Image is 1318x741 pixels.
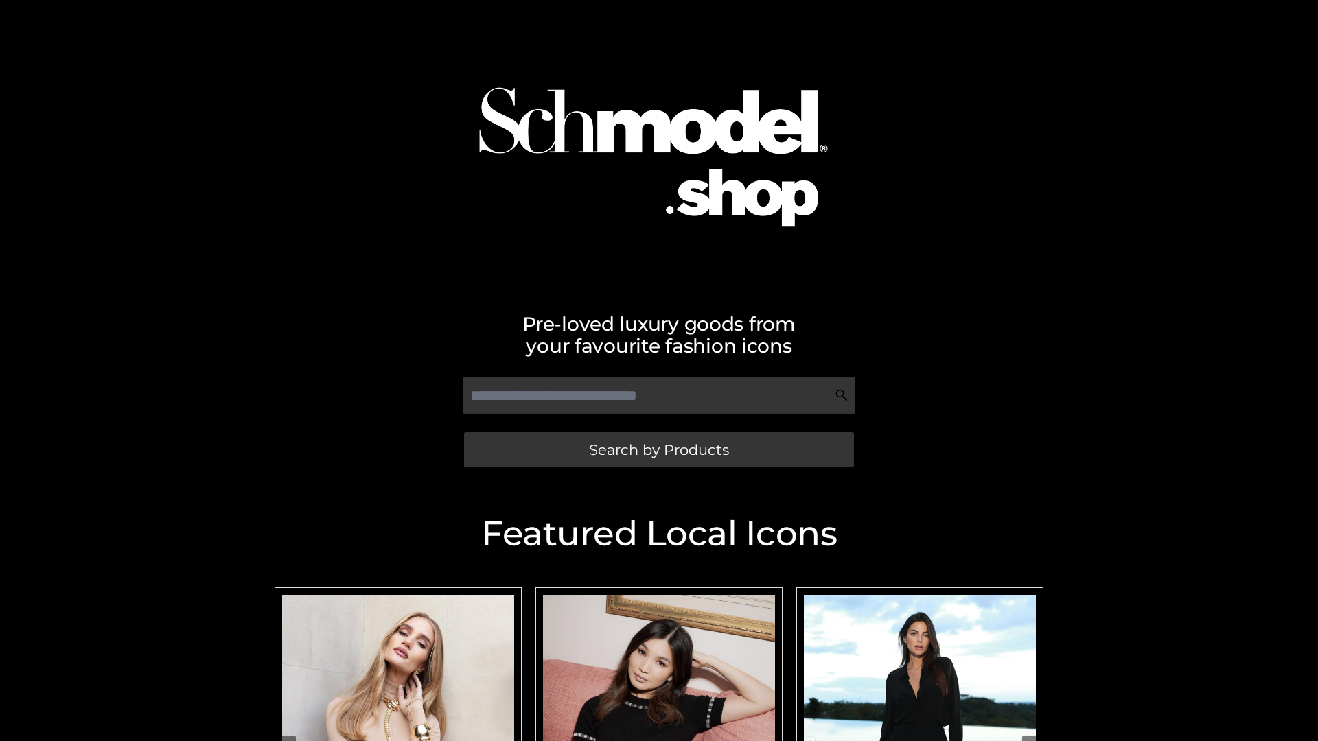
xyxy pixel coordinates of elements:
span: Search by Products [589,443,729,457]
a: Search by Products [464,432,854,467]
h2: Featured Local Icons​ [268,517,1050,551]
h2: Pre-loved luxury goods from your favourite fashion icons [268,313,1050,357]
img: Search Icon [835,388,848,402]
